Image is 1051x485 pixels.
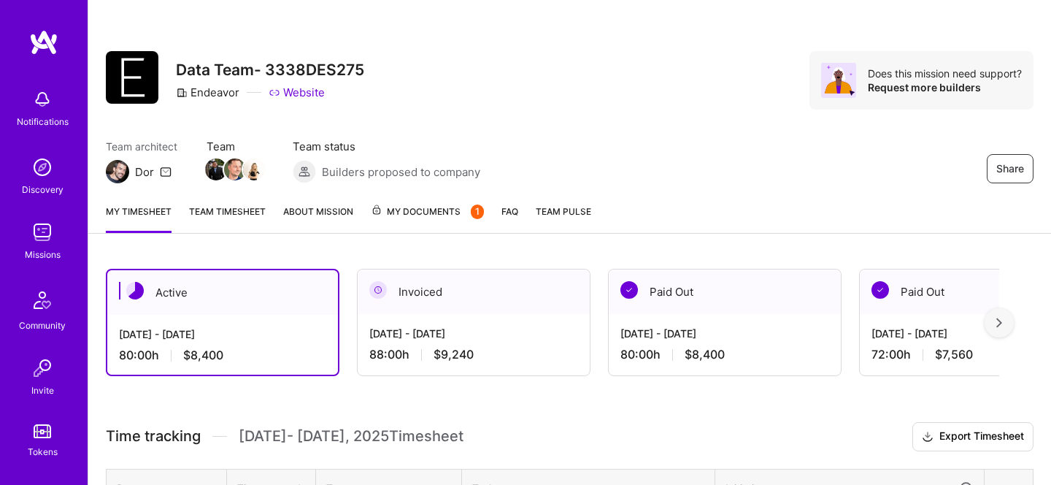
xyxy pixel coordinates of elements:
img: teamwork [28,218,57,247]
div: Invoiced [358,270,590,314]
img: Builders proposed to company [293,160,316,183]
h3: Data Team- 3338DES275 [176,61,364,79]
span: Team Pulse [536,206,591,217]
div: Discovery [22,182,63,197]
button: Export Timesheet [912,422,1033,451]
a: About Mission [283,204,353,233]
img: Team Member Avatar [243,159,265,180]
span: $7,560 [935,347,973,362]
a: Team Member Avatar [245,157,263,182]
img: Invite [28,354,57,383]
div: 80:00 h [119,348,326,363]
a: My Documents1 [371,204,484,233]
img: Team Member Avatar [224,159,246,180]
button: Share [987,154,1033,183]
span: Time tracking [106,427,201,446]
a: Website [269,85,325,100]
span: $8,400 [183,348,223,363]
div: 80:00 h [620,347,829,362]
span: Team status [293,139,480,154]
div: Request more builders [868,80,1022,94]
img: Paid Out [871,281,889,299]
img: Paid Out [620,281,638,299]
img: discovery [28,153,57,182]
img: Active [126,282,144,299]
img: Avatar [821,63,856,98]
div: 88:00 h [369,347,578,362]
a: Team Member Avatar [226,157,245,182]
span: $8,400 [685,347,725,362]
span: Team architect [106,139,177,154]
div: [DATE] - [DATE] [369,326,578,341]
div: Missions [25,247,61,262]
i: icon Download [922,429,933,445]
div: [DATE] - [DATE] [620,326,829,341]
span: Builders proposed to company [322,164,480,180]
div: Dor [135,164,154,180]
div: Active [107,270,338,315]
div: Community [19,318,66,333]
i: icon Mail [160,166,172,177]
div: Does this mission need support? [868,66,1022,80]
span: Share [996,161,1024,176]
img: Company Logo [106,51,158,104]
span: [DATE] - [DATE] , 2025 Timesheet [239,427,463,446]
img: Invoiced [369,281,387,299]
div: 1 [471,205,484,219]
a: Team timesheet [189,204,266,233]
img: bell [28,85,57,114]
div: Paid Out [609,270,841,314]
span: $9,240 [434,347,474,362]
img: Team Member Avatar [205,159,227,180]
span: Team [207,139,263,154]
div: [DATE] - [DATE] [119,326,326,342]
a: My timesheet [106,204,172,233]
img: tokens [34,424,51,438]
div: Tokens [28,444,58,459]
img: right [996,318,1002,328]
i: icon CompanyGray [176,87,188,99]
a: Team Member Avatar [207,157,226,182]
div: Invite [31,383,54,398]
img: Team Architect [106,160,129,183]
span: My Documents [371,204,484,220]
img: Community [25,283,60,318]
img: logo [29,29,58,56]
div: Endeavor [176,85,239,100]
div: Notifications [17,114,69,129]
a: Team Pulse [536,204,591,233]
a: FAQ [501,204,518,233]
